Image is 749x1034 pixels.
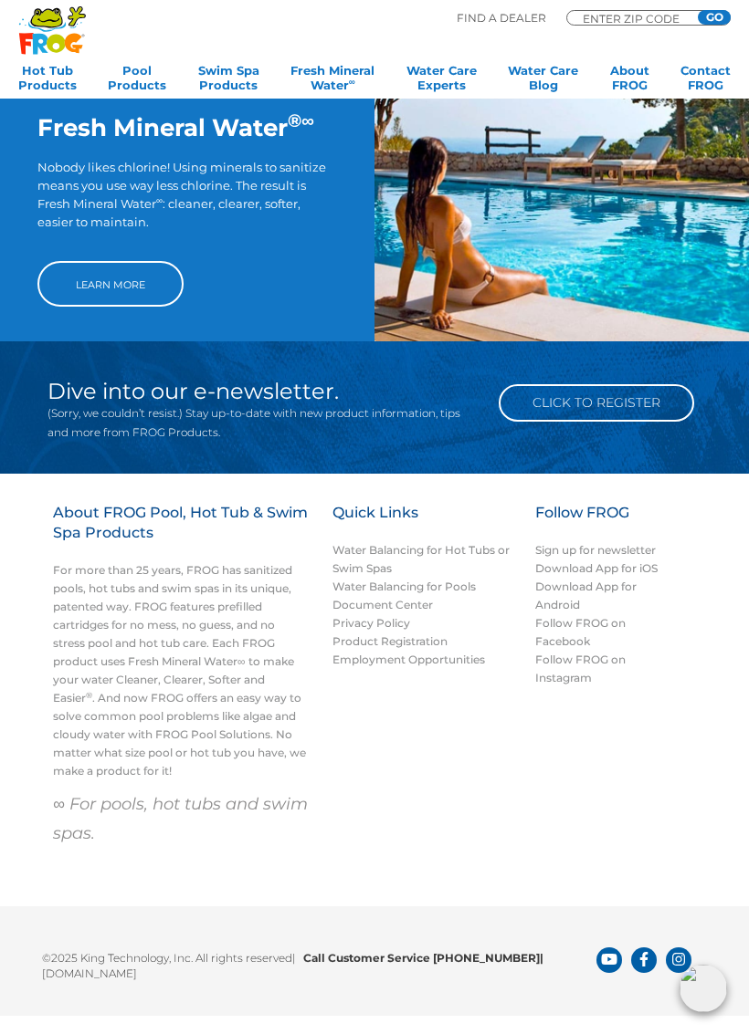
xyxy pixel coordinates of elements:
[596,947,622,973] a: FROG Products You Tube Page
[37,113,337,142] h2: Fresh Mineral Water
[680,63,731,99] a: ContactFROG
[499,384,694,422] a: Click to Register
[198,63,259,99] a: Swim SpaProducts
[581,14,691,23] input: Zip Code Form
[332,616,410,630] a: Privacy Policy
[535,580,637,611] a: Download App for Android
[42,966,137,980] a: [DOMAIN_NAME]
[332,634,448,648] a: Product Registration
[535,543,656,557] a: Sign up for newsletter
[631,947,657,973] a: FROG Products Facebook Page
[303,951,549,965] b: Call Customer Service [PHONE_NUMBER]
[332,503,521,541] h3: Quick Links
[698,10,731,25] input: GO
[535,503,681,541] h3: Follow FROG
[406,63,477,99] a: Water CareExperts
[290,63,374,99] a: Fresh MineralWater∞
[156,195,163,205] sup: ∞
[535,561,658,575] a: Download App for iOS
[288,110,301,131] sup: ®
[374,92,749,341] img: img-truth-about-salt-fpo
[37,158,337,243] p: Nobody likes chlorine! Using minerals to sanitize means you use way less chlorine. The result is ...
[53,503,309,561] h3: About FROG Pool, Hot Tub & Swim Spa Products
[53,794,308,843] em: ∞ For pools, hot tubs and swim spas.
[540,951,543,965] span: |
[610,63,649,99] a: AboutFROG
[37,261,184,307] a: Learn More
[292,951,295,965] span: |
[47,380,480,403] h2: Dive into our e-newsletter.
[332,543,510,575] a: Water Balancing for Hot Tubs or Swim Spas
[332,580,476,593] a: Water Balancing for Pools
[53,561,309,780] p: For more than 25 years, FROG has sanitized pools, hot tubs and swim spas in its unique, patented ...
[86,690,92,700] sup: ®
[108,63,166,99] a: PoolProducts
[457,10,546,26] p: Find A Dealer
[680,965,727,1012] img: openIcon
[332,653,485,666] a: Employment Opportunities
[42,941,596,981] p: ©2025 King Technology, Inc. All rights reserved
[349,77,355,87] sup: ∞
[535,653,626,684] a: Follow FROG on Instagram
[666,947,691,973] a: FROG Products Instagram Page
[535,616,626,648] a: Follow FROG on Facebook
[47,403,480,442] p: (Sorry, we couldn’t resist.) Stay up-to-date with new product information, tips and more from FRO...
[508,63,578,99] a: Water CareBlog
[18,63,77,99] a: Hot TubProducts
[301,110,314,131] sup: ∞
[332,598,433,611] a: Document Center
